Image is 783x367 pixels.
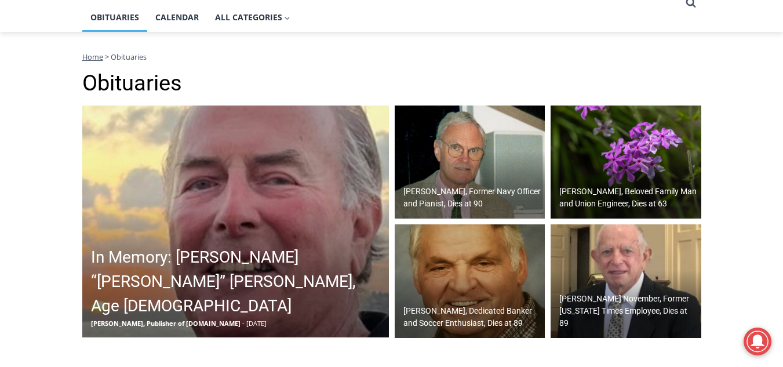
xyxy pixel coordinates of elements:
[344,3,418,53] a: Book [PERSON_NAME]'s Good Humor for Your Event
[82,70,701,97] h1: Obituaries
[353,12,403,45] h4: Book [PERSON_NAME]'s Good Humor for Your Event
[293,1,548,112] div: "At the 10am stand-up meeting, each intern gets a chance to take [PERSON_NAME] and the other inte...
[111,52,147,62] span: Obituaries
[303,115,537,141] span: Intern @ [DOMAIN_NAME]
[3,119,114,163] span: Open Tues. - Sun. [PHONE_NUMBER]
[403,186,542,210] h2: [PERSON_NAME], Former Navy Officer and Pianist, Dies at 90
[82,52,103,62] a: Home
[82,106,389,337] a: In Memory: [PERSON_NAME] “[PERSON_NAME]” [PERSON_NAME], Age [DEMOGRAPHIC_DATA] [PERSON_NAME], Pub...
[82,106,389,337] img: Obituary - Richard Dick Austin Langeloh - 2 large
[395,106,545,219] a: [PERSON_NAME], Former Navy Officer and Pianist, Dies at 90
[76,21,286,32] div: Serving [GEOGRAPHIC_DATA] Since [DATE]
[105,52,109,62] span: >
[395,224,545,338] img: Obituary - Simeon Kovacic
[91,245,386,318] h2: In Memory: [PERSON_NAME] “[PERSON_NAME]” [PERSON_NAME], Age [DEMOGRAPHIC_DATA]
[279,112,562,144] a: Intern @ [DOMAIN_NAME]
[551,224,701,338] img: Obituary - Robert November 2
[551,224,701,338] a: [PERSON_NAME] November, Former [US_STATE] Times Employee, Dies at 89
[403,305,542,329] h2: [PERSON_NAME], Dedicated Banker and Soccer Enthusiast, Dies at 89
[559,293,698,329] h2: [PERSON_NAME] November, Former [US_STATE] Times Employee, Dies at 89
[119,72,165,139] div: "...watching a master [PERSON_NAME] chef prepare an omakase meal is fascinating dinner theater an...
[207,3,298,32] button: Child menu of All Categories
[281,1,350,53] img: s_800_809a2aa2-bb6e-4add-8b5e-749ad0704c34.jpeg
[395,224,545,338] a: [PERSON_NAME], Dedicated Banker and Soccer Enthusiast, Dies at 89
[1,117,116,144] a: Open Tues. - Sun. [PHONE_NUMBER]
[246,319,267,328] span: [DATE]
[147,3,207,32] a: Calendar
[551,106,701,219] a: [PERSON_NAME], Beloved Family Man and Union Engineer, Dies at 63
[91,319,241,328] span: [PERSON_NAME], Publisher of [DOMAIN_NAME]
[559,186,698,210] h2: [PERSON_NAME], Beloved Family Man and Union Engineer, Dies at 63
[82,51,701,63] nav: Breadcrumbs
[82,3,147,32] a: Obituaries
[551,106,701,219] img: (PHOTO: Kim Eierman of EcoBeneficial designed and oversaw the installation of native plant beds f...
[242,319,245,328] span: -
